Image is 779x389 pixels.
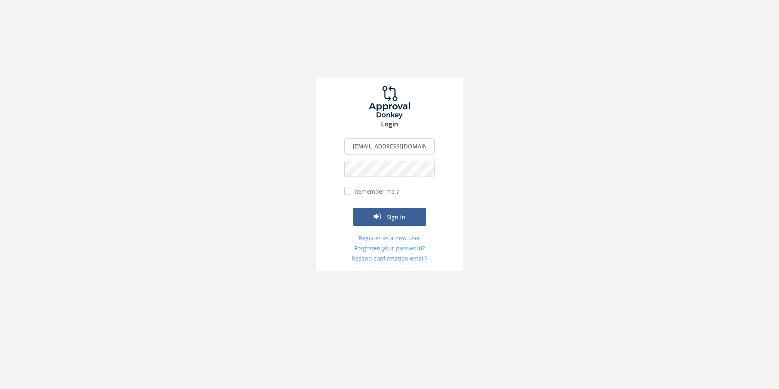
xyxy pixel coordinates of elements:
[344,254,435,263] a: Resend confirmation email?
[344,244,435,252] a: Forgotten your password?
[359,86,420,119] img: logo.png
[353,208,426,226] button: Sign in
[344,234,435,242] a: Register as a new user
[344,138,435,155] input: Enter your Email
[316,121,463,128] h3: Login
[352,188,399,196] label: Remember me ?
